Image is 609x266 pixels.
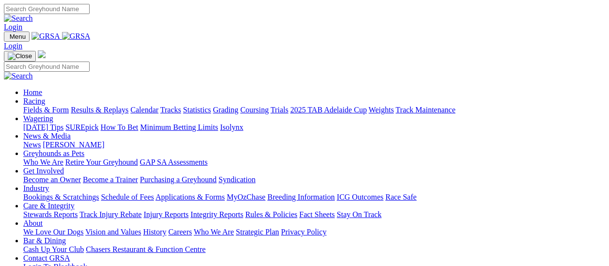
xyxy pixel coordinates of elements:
[62,32,91,41] img: GRSA
[31,32,60,41] img: GRSA
[337,210,381,219] a: Stay On Track
[38,50,46,58] img: logo-grsa-white.png
[213,106,238,114] a: Grading
[23,202,75,210] a: Care & Integrity
[10,33,26,40] span: Menu
[23,228,605,236] div: About
[23,158,605,167] div: Greyhounds as Pets
[369,106,394,114] a: Weights
[23,97,45,105] a: Racing
[23,193,99,201] a: Bookings & Scratchings
[219,175,255,184] a: Syndication
[83,175,138,184] a: Become a Trainer
[23,132,71,140] a: News & Media
[65,123,98,131] a: SUREpick
[236,228,279,236] a: Strategic Plan
[140,158,208,166] a: GAP SA Assessments
[168,228,192,236] a: Careers
[140,175,217,184] a: Purchasing a Greyhound
[267,193,335,201] a: Breeding Information
[299,210,335,219] a: Fact Sheets
[23,141,605,149] div: News & Media
[156,193,225,201] a: Applications & Forms
[23,106,605,114] div: Racing
[71,106,128,114] a: Results & Replays
[140,123,218,131] a: Minimum Betting Limits
[183,106,211,114] a: Statistics
[4,14,33,23] img: Search
[23,245,605,254] div: Bar & Dining
[4,62,90,72] input: Search
[23,175,81,184] a: Become an Owner
[281,228,327,236] a: Privacy Policy
[245,210,297,219] a: Rules & Policies
[101,123,139,131] a: How To Bet
[240,106,269,114] a: Coursing
[4,23,22,31] a: Login
[4,72,33,80] img: Search
[290,106,367,114] a: 2025 TAB Adelaide Cup
[220,123,243,131] a: Isolynx
[4,51,36,62] button: Toggle navigation
[23,149,84,157] a: Greyhounds as Pets
[23,254,70,262] a: Contact GRSA
[23,106,69,114] a: Fields & Form
[337,193,383,201] a: ICG Outcomes
[23,228,83,236] a: We Love Our Dogs
[23,88,42,96] a: Home
[396,106,455,114] a: Track Maintenance
[23,245,84,253] a: Cash Up Your Club
[23,236,66,245] a: Bar & Dining
[227,193,265,201] a: MyOzChase
[101,193,154,201] a: Schedule of Fees
[23,114,53,123] a: Wagering
[23,210,78,219] a: Stewards Reports
[65,158,138,166] a: Retire Your Greyhound
[270,106,288,114] a: Trials
[194,228,234,236] a: Who We Are
[23,193,605,202] div: Industry
[160,106,181,114] a: Tracks
[143,228,166,236] a: History
[23,158,63,166] a: Who We Are
[4,4,90,14] input: Search
[4,31,30,42] button: Toggle navigation
[23,167,64,175] a: Get Involved
[4,42,22,50] a: Login
[43,141,104,149] a: [PERSON_NAME]
[23,123,63,131] a: [DATE] Tips
[23,184,49,192] a: Industry
[23,175,605,184] div: Get Involved
[23,219,43,227] a: About
[8,52,32,60] img: Close
[79,210,141,219] a: Track Injury Rebate
[23,210,605,219] div: Care & Integrity
[23,141,41,149] a: News
[86,245,205,253] a: Chasers Restaurant & Function Centre
[385,193,416,201] a: Race Safe
[130,106,158,114] a: Calendar
[190,210,243,219] a: Integrity Reports
[23,123,605,132] div: Wagering
[143,210,188,219] a: Injury Reports
[85,228,141,236] a: Vision and Values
